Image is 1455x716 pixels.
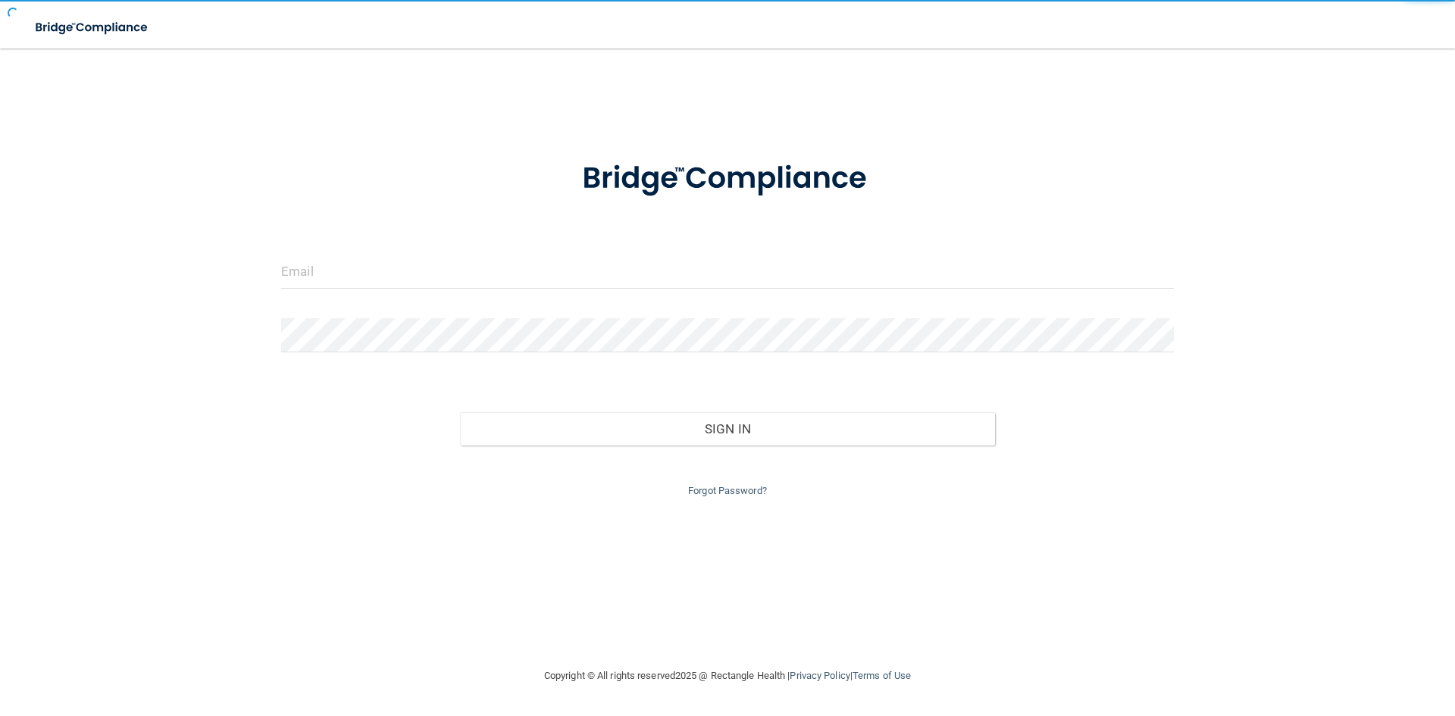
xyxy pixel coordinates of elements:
a: Forgot Password? [688,485,767,496]
a: Privacy Policy [790,670,850,681]
input: Email [281,255,1174,289]
div: Copyright © All rights reserved 2025 @ Rectangle Health | | [451,652,1004,700]
a: Terms of Use [853,670,911,681]
img: bridge_compliance_login_screen.278c3ca4.svg [551,139,904,218]
button: Sign In [460,412,996,446]
img: bridge_compliance_login_screen.278c3ca4.svg [23,12,162,43]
